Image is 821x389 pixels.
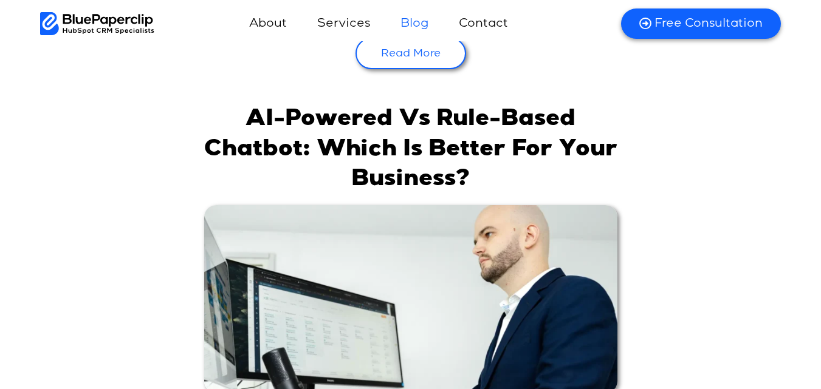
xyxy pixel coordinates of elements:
a: Contact [447,9,520,38]
span: Free Consultation [654,16,763,32]
img: BluePaperClip Logo black [40,12,155,35]
a: Blog [388,9,441,38]
a: Services [305,9,382,38]
nav: Menu [154,9,606,38]
a: Read More [356,38,466,69]
a: AI-Powered vs Rule-Based Chatbot: Which is Better for Your Business? [204,109,617,192]
a: About [237,9,299,38]
a: Free Consultation [621,8,781,39]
